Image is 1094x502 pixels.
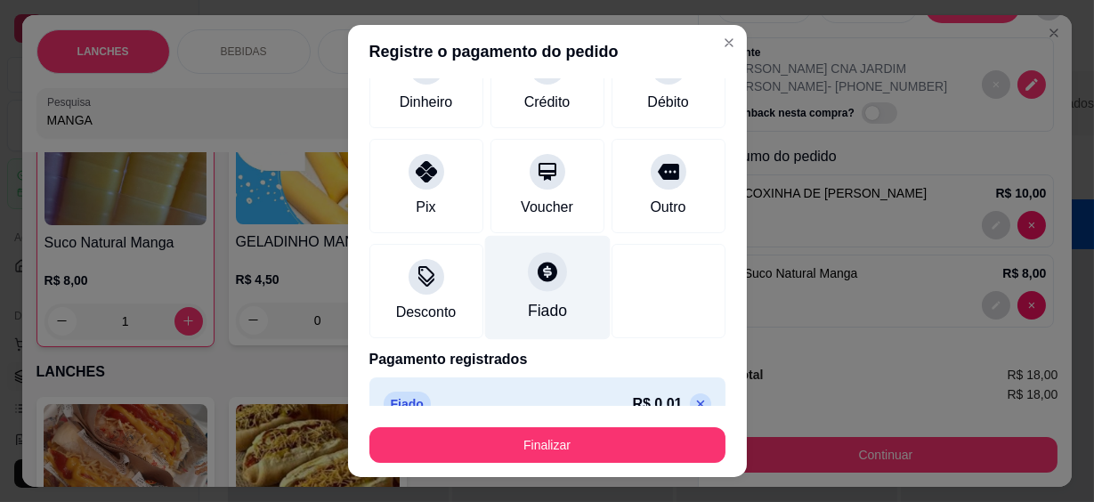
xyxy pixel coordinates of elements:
div: Voucher [521,197,573,218]
p: Fiado [384,392,431,417]
div: Outro [650,197,685,218]
button: Finalizar [369,427,725,463]
p: R$ 0,01 [632,393,682,415]
header: Registre o pagamento do pedido [348,25,747,78]
div: Fiado [527,299,566,322]
p: Pagamento registrados [369,349,725,370]
div: Pix [416,197,435,218]
div: Desconto [396,302,457,323]
button: Close [715,28,743,57]
div: Débito [647,92,688,113]
div: Crédito [524,92,571,113]
div: Dinheiro [400,92,453,113]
